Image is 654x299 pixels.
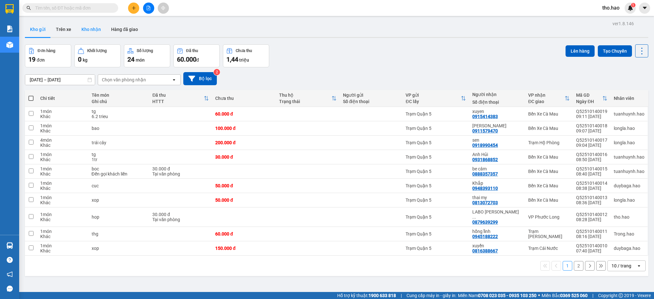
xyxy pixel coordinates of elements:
span: ⚪️ [538,294,540,297]
div: Đơn hàng [38,49,55,53]
input: Select a date range. [25,75,95,85]
div: Chưa thu [215,96,273,101]
div: 0816388667 [472,248,498,253]
div: Bến Xe Cà Mau [528,154,570,160]
button: Trên xe [51,22,76,37]
div: sen [472,138,522,143]
div: 0813072703 [472,200,498,205]
div: 30.000 đ [215,154,273,160]
span: Miền Bắc [542,292,588,299]
span: 1 [632,3,634,7]
span: ... [472,214,476,220]
div: Trạm Quận 5 [406,246,466,251]
div: Trạng thái [279,99,331,104]
div: Khối lượng [87,49,107,53]
div: hop [92,214,146,220]
div: 10 / trang [612,263,631,269]
div: trái cây [92,140,146,145]
div: longla.hao [614,126,644,131]
div: Trạm Quận 5 [406,169,466,174]
th: Toggle SortBy [149,90,212,107]
button: file-add [143,3,154,14]
div: 1tr [92,157,146,162]
span: Cung cấp máy in - giấy in: [407,292,456,299]
div: 6.2 trieu [92,114,146,119]
div: Q52510140019 [576,109,607,114]
div: 1 món [40,166,85,171]
div: Anh Hủi [472,152,522,157]
button: Đơn hàng19đơn [25,44,71,67]
div: 0915414383 [472,114,498,119]
div: 1 món [40,181,85,186]
span: caret-down [642,5,648,11]
strong: 0708 023 035 - 0935 103 250 [478,293,536,298]
span: aim [161,6,165,10]
span: 19 [28,56,35,63]
div: Khác [40,114,85,119]
div: bao [92,126,146,131]
div: 60.000 đ [215,111,273,116]
div: 1 món [40,195,85,200]
div: 1 món [40,109,85,114]
div: 09:07 [DATE] [576,128,607,133]
span: | [401,292,402,299]
div: Q52510140011 [576,229,607,234]
button: Khối lượng0kg [74,44,121,67]
div: duybaga.hao [614,183,644,188]
div: Nhân viên [614,96,644,101]
div: xop [92,246,146,251]
div: LABO THÁI CHÂU NGÂN [472,209,522,220]
div: Khắp [472,181,522,186]
div: 09:11 [DATE] [576,114,607,119]
div: Khác [40,171,85,176]
button: 2 [574,261,583,271]
div: Người nhận [472,92,522,97]
img: logo-vxr [5,4,14,14]
div: 07:40 [DATE] [576,248,607,253]
div: Trạm Quận 5 [406,111,466,116]
div: 0888357357 [472,171,498,176]
div: tuanhuynh.hao [614,111,644,116]
div: tho.hao [614,214,644,220]
th: Toggle SortBy [573,90,611,107]
div: Q52510140018 [576,123,607,128]
div: xop [92,198,146,203]
div: Thu hộ [279,93,331,98]
sup: 1 [631,3,635,7]
span: notification [7,271,13,277]
div: 08:38 [DATE] [576,186,607,191]
div: Khác [40,248,85,253]
button: plus [128,3,139,14]
div: Đã thu [186,49,198,53]
div: Mã GD [576,93,602,98]
span: plus [132,6,136,10]
div: thg [92,231,146,236]
button: Chưa thu1,44 triệu [223,44,269,67]
div: 0918990454 [472,143,498,148]
div: be câm [472,166,522,171]
div: 0879639299 [472,220,498,225]
span: file-add [146,6,151,10]
div: longla.hao [614,140,644,145]
div: 08:16 [DATE] [576,234,607,239]
div: Khác [40,234,85,239]
div: Khác [40,157,85,162]
div: nguyen phuong [472,123,522,128]
div: Trạm Quận 5 [406,126,466,131]
div: duybaga.hao [614,246,644,251]
div: xuyến [472,243,522,248]
img: warehouse-icon [6,242,13,249]
div: ĐC lấy [406,99,461,104]
span: đ [196,57,199,63]
button: Lên hàng [566,45,595,57]
span: 1,44 [226,56,238,63]
div: VP gửi [406,93,461,98]
div: Khác [40,128,85,133]
button: aim [158,3,169,14]
div: Tên món [92,93,146,98]
div: Bến Xe Cà Mau [528,198,570,203]
div: Khác [40,143,85,148]
div: hồng lĩnh [472,229,522,234]
div: 150.000 đ [215,246,273,251]
div: Khác [40,186,85,191]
